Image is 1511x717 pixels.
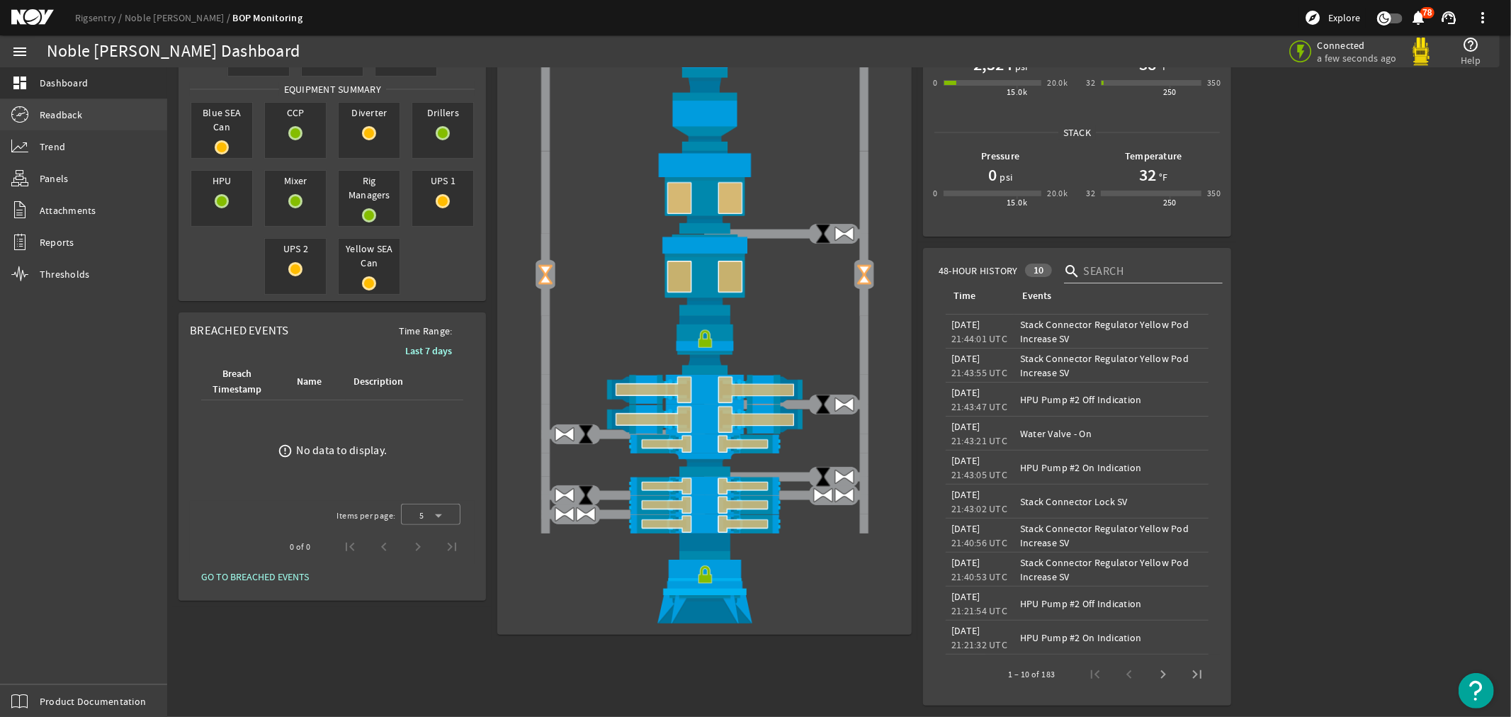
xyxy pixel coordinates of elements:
[1020,521,1202,550] div: Stack Connector Regulator Yellow Pod Increase SV
[40,171,69,186] span: Panels
[528,453,882,477] img: BopBodyShearBottom.png
[1207,76,1221,90] div: 350
[40,235,74,249] span: Reports
[40,203,96,218] span: Attachments
[1020,461,1202,475] div: HPU Pump #2 On Indication
[813,223,834,244] img: ValveClose.png
[951,332,1007,345] legacy-datetime-component: 21:44:01 UTC
[265,103,326,123] span: CCP
[1020,393,1202,407] div: HPU Pump #2 Off Indication
[412,103,473,123] span: Drillers
[535,264,556,285] img: Valve2OpenBlock.png
[1304,9,1321,26] mat-icon: explore
[265,239,326,259] span: UPS 2
[1139,164,1156,186] h1: 32
[1020,631,1202,645] div: HPU Pump #2 On Indication
[951,570,1007,583] legacy-datetime-component: 21:40:53 UTC
[1163,85,1177,99] div: 250
[336,509,395,523] div: Items per page:
[988,164,997,186] h1: 0
[951,400,1007,413] legacy-datetime-component: 21:43:47 UTC
[339,171,400,205] span: Rig Managers
[190,323,289,338] span: Breached Events
[554,485,575,506] img: ValveOpen.png
[75,11,125,24] a: Rigsentry
[339,103,400,123] span: Diverter
[207,366,278,397] div: Breach Timestamp
[201,570,309,584] span: GO TO BREACHED EVENTS
[1020,427,1202,441] div: Water Valve - On
[40,108,82,122] span: Readback
[951,468,1007,481] legacy-datetime-component: 21:43:05 UTC
[813,466,834,487] img: ValveClose.png
[1047,76,1068,90] div: 20.0k
[191,171,252,191] span: HPU
[528,533,882,623] img: WellheadConnectorLock.png
[1298,6,1366,29] button: Explore
[40,76,88,90] span: Dashboard
[1411,11,1426,26] button: 78
[1318,52,1397,64] span: a few seconds ago
[951,624,980,637] legacy-datetime-component: [DATE]
[834,485,855,506] img: ValveOpen.png
[528,405,882,434] img: ShearRamOpenBlock.png
[981,149,1019,163] b: Pressure
[951,502,1007,515] legacy-datetime-component: 21:43:02 UTC
[528,514,882,533] img: PipeRamOpenBlock.png
[951,454,980,467] legacy-datetime-component: [DATE]
[1440,9,1457,26] mat-icon: support_agent
[951,556,980,569] legacy-datetime-component: [DATE]
[1086,76,1095,90] div: 32
[951,386,980,399] legacy-datetime-component: [DATE]
[575,424,596,445] img: ValveClose.png
[813,394,834,415] img: ValveClose.png
[1410,9,1427,26] mat-icon: notifications
[11,74,28,91] mat-icon: dashboard
[1020,317,1202,346] div: Stack Connector Regulator Yellow Pod Increase SV
[1007,85,1027,99] div: 15.0k
[1064,263,1081,280] i: search
[190,564,320,589] button: GO TO BREACHED EVENTS
[191,103,252,137] span: Blue SEA Can
[47,45,300,59] div: Noble [PERSON_NAME] Dashboard
[353,374,403,390] div: Description
[1180,657,1214,691] button: Last page
[11,43,28,60] mat-icon: menu
[296,444,387,458] div: No data to display.
[1020,597,1202,611] div: HPU Pump #2 Off Indication
[951,604,1007,617] legacy-datetime-component: 21:21:54 UTC
[1020,288,1196,304] div: Events
[1047,186,1068,201] div: 20.0k
[297,374,322,390] div: Name
[278,444,293,458] mat-icon: error_outline
[951,590,980,603] legacy-datetime-component: [DATE]
[528,68,882,150] img: FlexJoint.png
[125,11,233,24] a: Noble [PERSON_NAME]
[412,171,473,191] span: UPS 1
[1125,149,1182,163] b: Temperature
[1466,1,1500,35] button: more_vert
[951,536,1007,549] legacy-datetime-component: 21:40:56 UTC
[953,288,975,304] div: Time
[1207,186,1221,201] div: 350
[554,424,575,445] img: ValveOpen.png
[265,171,326,191] span: Mixer
[528,316,882,374] img: RiserConnectorLock.png
[951,522,980,535] legacy-datetime-component: [DATE]
[295,374,334,390] div: Name
[933,186,937,201] div: 0
[1086,186,1095,201] div: 32
[339,239,400,273] span: Yellow SEA Can
[1025,264,1053,277] div: 10
[1318,39,1397,52] span: Connected
[1020,351,1202,380] div: Stack Connector Regulator Yellow Pod Increase SV
[951,352,980,365] legacy-datetime-component: [DATE]
[351,374,416,390] div: Description
[528,495,882,514] img: PipeRamOpenBlock.png
[394,338,463,363] button: Last 7 days
[528,151,882,234] img: UpperAnnularOpenBlock.png
[1008,667,1055,682] div: 1 – 10 of 183
[951,488,980,501] legacy-datetime-component: [DATE]
[528,234,882,315] img: LowerAnnularOpenBlock.png
[1163,196,1177,210] div: 250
